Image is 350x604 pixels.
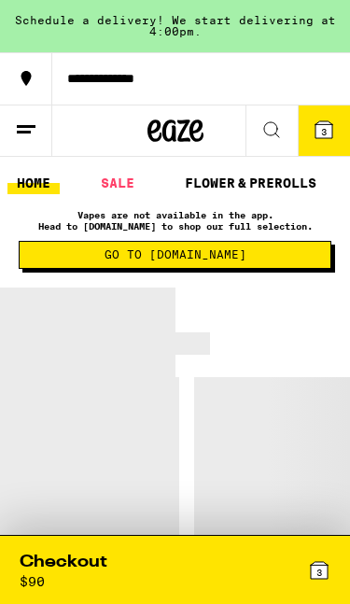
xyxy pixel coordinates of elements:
div: $ 90 [20,574,45,589]
p: Vapes are not available in the app. Head to [DOMAIN_NAME] to shop our full selection. [19,209,331,232]
a: HOME [7,172,60,194]
a: FLOWER & PREROLLS [175,172,326,194]
button: Go to [DOMAIN_NAME] [19,241,331,269]
span: 3 [321,126,327,137]
div: Checkout [20,551,107,574]
a: SALE [91,172,144,194]
span: 3 [316,567,322,578]
button: 3 [298,105,350,156]
span: Go to [DOMAIN_NAME] [105,249,246,260]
